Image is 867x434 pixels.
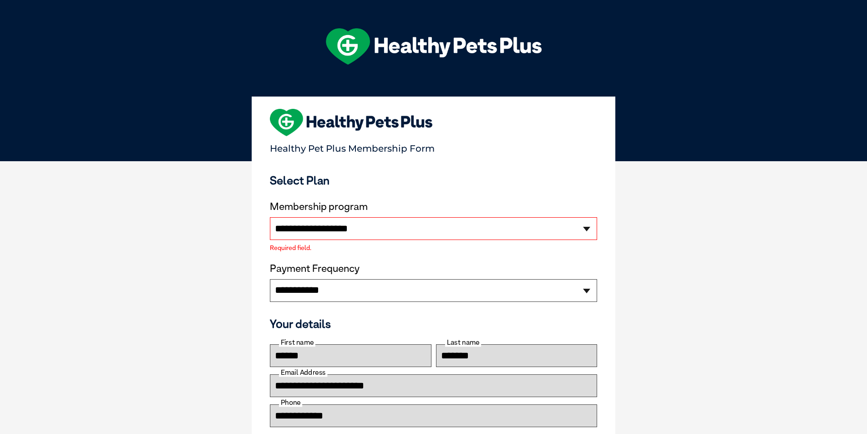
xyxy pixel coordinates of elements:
[270,139,597,154] p: Healthy Pet Plus Membership Form
[279,398,302,407] label: Phone
[270,201,597,213] label: Membership program
[270,109,432,136] img: heart-shape-hpp-logo-large.png
[326,28,542,65] img: hpp-logo-landscape-green-white.png
[270,317,597,331] h3: Your details
[270,174,597,187] h3: Select Plan
[279,338,315,347] label: First name
[445,338,481,347] label: Last name
[270,245,597,251] label: Required field.
[279,368,327,377] label: Email Address
[270,263,360,275] label: Payment Frequency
